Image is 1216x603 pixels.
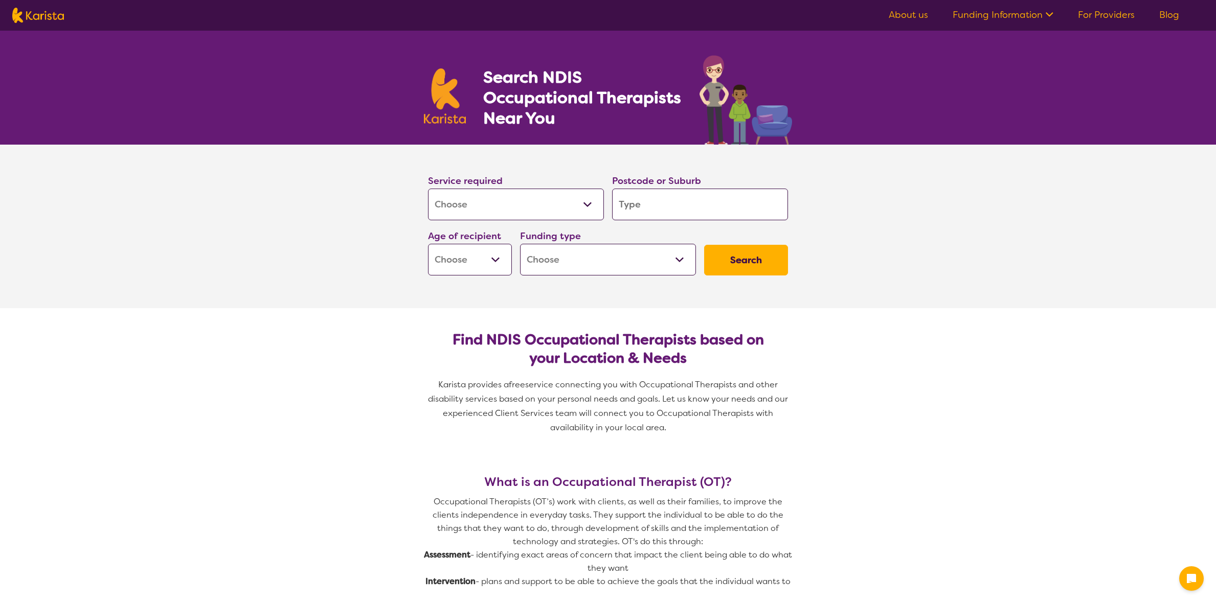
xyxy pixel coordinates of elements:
[438,379,509,390] span: Karista provides a
[520,230,581,242] label: Funding type
[425,576,476,587] strong: Intervention
[612,189,788,220] input: Type
[424,475,792,489] h3: What is an Occupational Therapist (OT)?
[428,230,501,242] label: Age of recipient
[889,9,928,21] a: About us
[12,8,64,23] img: Karista logo
[424,548,792,575] p: - identifying exact areas of concern that impact the client being able to do what they want
[424,549,470,560] strong: Assessment
[424,575,792,588] p: - plans and support to be able to achieve the goals that the individual wants to
[428,379,790,433] span: service connecting you with Occupational Therapists and other disability services based on your p...
[424,495,792,548] p: Occupational Therapists (OT’s) work with clients, as well as their families, to improve the clien...
[424,68,466,124] img: Karista logo
[483,67,682,128] h1: Search NDIS Occupational Therapists Near You
[436,331,780,367] h2: Find NDIS Occupational Therapists based on your Location & Needs
[428,175,503,187] label: Service required
[1078,9,1135,21] a: For Providers
[1159,9,1179,21] a: Blog
[612,175,701,187] label: Postcode or Suburb
[509,379,525,390] span: free
[700,55,792,145] img: occupational-therapy
[953,9,1053,21] a: Funding Information
[704,245,788,275] button: Search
